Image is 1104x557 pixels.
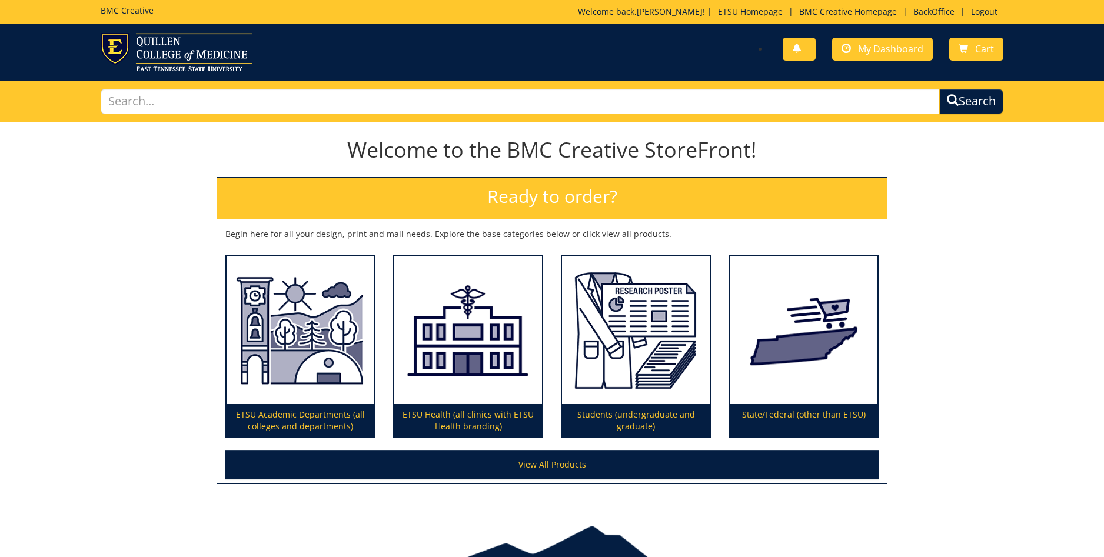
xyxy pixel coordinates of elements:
a: View All Products [225,450,879,479]
a: ETSU Health (all clinics with ETSU Health branding) [394,256,542,438]
a: ETSU Homepage [712,6,789,17]
a: Cart [949,38,1003,61]
a: My Dashboard [832,38,933,61]
p: Welcome back, ! | | | | [578,6,1003,18]
h1: Welcome to the BMC Creative StoreFront! [217,138,887,162]
button: Search [939,89,1003,114]
img: ETSU logo [101,33,252,71]
h5: BMC Creative [101,6,154,15]
a: Students (undergraduate and graduate) [562,256,710,438]
p: State/Federal (other than ETSU) [730,404,877,437]
p: Students (undergraduate and graduate) [562,404,710,437]
img: Students (undergraduate and graduate) [562,256,710,405]
h2: Ready to order? [217,178,887,219]
a: [PERSON_NAME] [637,6,703,17]
a: ETSU Academic Departments (all colleges and departments) [227,256,374,438]
p: ETSU Academic Departments (all colleges and departments) [227,404,374,437]
a: BMC Creative Homepage [793,6,903,17]
a: BackOffice [907,6,960,17]
input: Search... [101,89,939,114]
span: Cart [975,42,994,55]
img: State/Federal (other than ETSU) [730,256,877,405]
p: Begin here for all your design, print and mail needs. Explore the base categories below or click ... [225,228,879,240]
a: State/Federal (other than ETSU) [730,256,877,438]
span: My Dashboard [858,42,923,55]
a: Logout [965,6,1003,17]
p: ETSU Health (all clinics with ETSU Health branding) [394,404,542,437]
img: ETSU Academic Departments (all colleges and departments) [227,256,374,405]
img: ETSU Health (all clinics with ETSU Health branding) [394,256,542,405]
